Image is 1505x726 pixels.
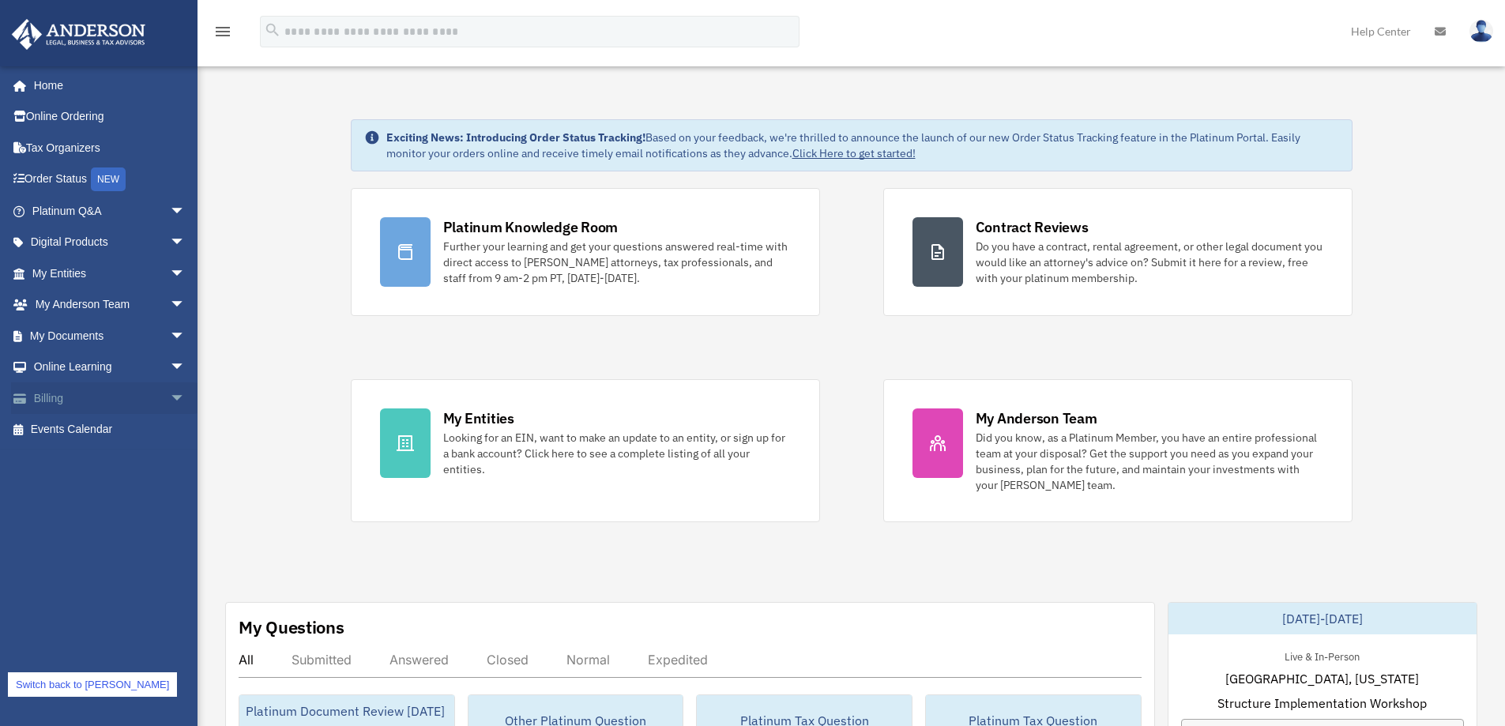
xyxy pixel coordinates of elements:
[351,188,820,316] a: Platinum Knowledge Room Further your learning and get your questions answered real-time with dire...
[1225,669,1419,688] span: [GEOGRAPHIC_DATA], [US_STATE]
[1168,603,1477,634] div: [DATE]-[DATE]
[213,28,232,41] a: menu
[11,101,209,133] a: Online Ordering
[976,217,1089,237] div: Contract Reviews
[11,258,209,289] a: My Entitiesarrow_drop_down
[239,615,344,639] div: My Questions
[443,217,619,237] div: Platinum Knowledge Room
[386,130,645,145] strong: Exciting News: Introducing Order Status Tracking!
[883,188,1353,316] a: Contract Reviews Do you have a contract, rental agreement, or other legal document you would like...
[170,320,201,352] span: arrow_drop_down
[443,430,791,477] div: Looking for an EIN, want to make an update to an entity, or sign up for a bank account? Click her...
[11,227,209,258] a: Digital Productsarrow_drop_down
[389,652,449,668] div: Answered
[170,258,201,290] span: arrow_drop_down
[351,379,820,522] a: My Entities Looking for an EIN, want to make an update to an entity, or sign up for a bank accoun...
[11,195,209,227] a: Platinum Q&Aarrow_drop_down
[8,672,177,697] a: Switch back to [PERSON_NAME]
[170,352,201,384] span: arrow_drop_down
[91,167,126,191] div: NEW
[292,652,352,668] div: Submitted
[11,70,201,101] a: Home
[239,652,254,668] div: All
[170,195,201,228] span: arrow_drop_down
[443,239,791,286] div: Further your learning and get your questions answered real-time with direct access to [PERSON_NAM...
[443,408,514,428] div: My Entities
[976,430,1323,493] div: Did you know, as a Platinum Member, you have an entire professional team at your disposal? Get th...
[976,408,1097,428] div: My Anderson Team
[11,289,209,321] a: My Anderson Teamarrow_drop_down
[487,652,529,668] div: Closed
[792,146,916,160] a: Click Here to get started!
[11,414,209,446] a: Events Calendar
[213,22,232,41] i: menu
[648,652,708,668] div: Expedited
[1272,647,1372,664] div: Live & In-Person
[976,239,1323,286] div: Do you have a contract, rental agreement, or other legal document you would like an attorney's ad...
[7,19,150,50] img: Anderson Advisors Platinum Portal
[11,382,209,414] a: Billingarrow_drop_down
[170,227,201,259] span: arrow_drop_down
[11,320,209,352] a: My Documentsarrow_drop_down
[11,352,209,383] a: Online Learningarrow_drop_down
[883,379,1353,522] a: My Anderson Team Did you know, as a Platinum Member, you have an entire professional team at your...
[264,21,281,39] i: search
[11,164,209,196] a: Order StatusNEW
[386,130,1339,161] div: Based on your feedback, we're thrilled to announce the launch of our new Order Status Tracking fe...
[1469,20,1493,43] img: User Pic
[170,382,201,415] span: arrow_drop_down
[170,289,201,322] span: arrow_drop_down
[566,652,610,668] div: Normal
[11,132,209,164] a: Tax Organizers
[1217,694,1427,713] span: Structure Implementation Workshop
